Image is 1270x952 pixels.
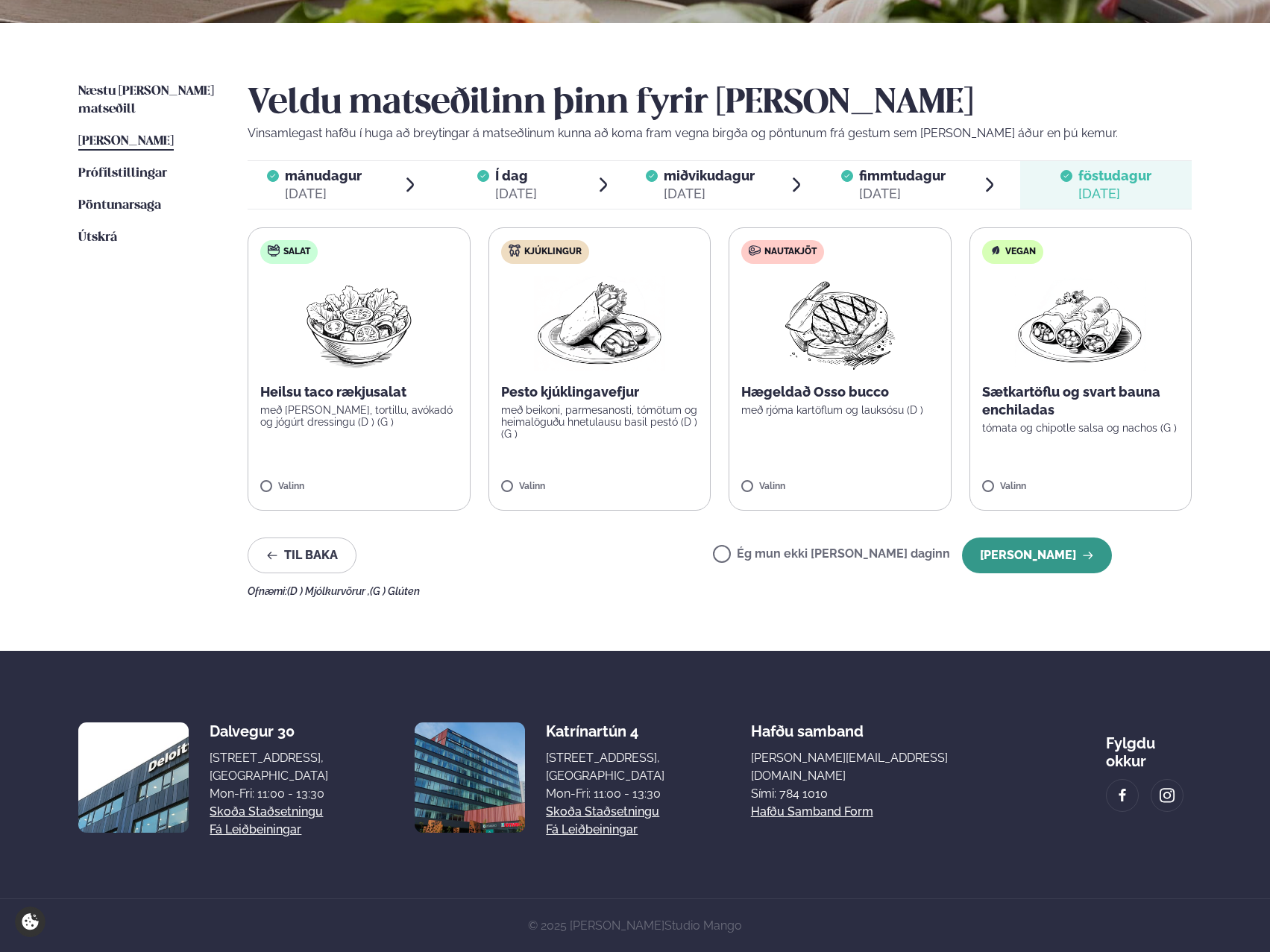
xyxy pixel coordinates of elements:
img: Salad.png [293,276,425,371]
span: fimmtudagur [859,168,946,183]
a: image alt [1151,780,1183,811]
p: Pesto kjúklingavefjur [501,383,699,401]
span: Prófílstillingar [78,167,167,180]
p: Sætkartöflu og svart bauna enchiladas [982,383,1180,419]
img: image alt [1159,787,1175,804]
div: Fylgdu okkur [1106,722,1192,770]
span: miðvikudagur [664,168,755,183]
span: [PERSON_NAME] [78,135,174,148]
div: [DATE] [1078,185,1151,203]
span: Kjúklingur [524,246,582,258]
a: Cookie settings [15,907,45,937]
img: beef.svg [749,245,761,256]
button: [PERSON_NAME] [962,538,1112,573]
p: tómata og chipotle salsa og nachos (G ) [982,422,1180,434]
span: Í dag [495,167,537,185]
span: Pöntunarsaga [78,199,161,212]
p: Heilsu taco rækjusalat [260,383,458,401]
a: Næstu [PERSON_NAME] matseðill [78,83,218,119]
div: [STREET_ADDRESS], [GEOGRAPHIC_DATA] [546,749,664,785]
p: Sími: 784 1010 [751,785,1020,803]
span: Næstu [PERSON_NAME] matseðill [78,85,214,116]
p: með rjóma kartöflum og lauksósu (D ) [741,404,939,416]
p: með beikoni, parmesanosti, tómötum og heimalöguðu hnetulausu basil pestó (D ) (G ) [501,404,699,440]
span: Salat [283,246,310,258]
span: © 2025 [PERSON_NAME] [528,918,742,933]
div: Dalvegur 30 [210,722,328,740]
span: Vegan [1005,246,1036,258]
div: Mon-Fri: 11:00 - 13:30 [546,785,664,803]
a: Pöntunarsaga [78,197,161,215]
img: salad.svg [268,245,280,256]
p: Hægeldað Osso bucco [741,383,939,401]
div: [DATE] [495,185,537,203]
a: Fá leiðbeiningar [546,821,638,839]
img: Vegan.svg [990,245,1002,256]
a: Skoða staðsetningu [210,803,323,821]
a: Studio Mango [664,918,742,933]
div: [DATE] [859,185,946,203]
img: chicken.svg [509,245,521,256]
a: Fá leiðbeiningar [210,821,301,839]
a: Útskrá [78,229,117,247]
button: Til baka [248,538,356,573]
p: með [PERSON_NAME], tortillu, avókadó og jógúrt dressingu (D ) (G ) [260,404,458,428]
span: Nautakjöt [764,246,817,258]
p: Vinsamlegast hafðu í huga að breytingar á matseðlinum kunna að koma fram vegna birgða og pöntunum... [248,124,1192,142]
img: Enchilada.png [1015,276,1146,371]
a: [PERSON_NAME] [78,133,174,151]
a: Skoða staðsetningu [546,803,659,821]
a: image alt [1107,780,1138,811]
a: Hafðu samband form [751,803,873,821]
img: image alt [78,722,189,833]
span: (G ) Glúten [370,585,420,597]
div: [DATE] [285,185,362,203]
div: Mon-Fri: 11:00 - 13:30 [210,785,328,803]
div: Katrínartún 4 [546,722,664,740]
img: image alt [1114,787,1131,804]
span: (D ) Mjólkurvörur , [287,585,370,597]
div: [STREET_ADDRESS], [GEOGRAPHIC_DATA] [210,749,328,785]
div: [DATE] [664,185,755,203]
img: image alt [415,722,525,833]
a: Prófílstillingar [78,165,167,183]
a: [PERSON_NAME][EMAIL_ADDRESS][DOMAIN_NAME] [751,749,1020,785]
h2: Veldu matseðilinn þinn fyrir [PERSON_NAME] [248,83,1192,124]
span: Hafðu samband [751,710,864,740]
div: Ofnæmi: [248,585,1192,597]
img: Wraps.png [534,276,665,371]
span: Útskrá [78,231,117,244]
img: Beef-Meat.png [774,276,906,371]
span: föstudagur [1078,168,1151,183]
span: mánudagur [285,168,362,183]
